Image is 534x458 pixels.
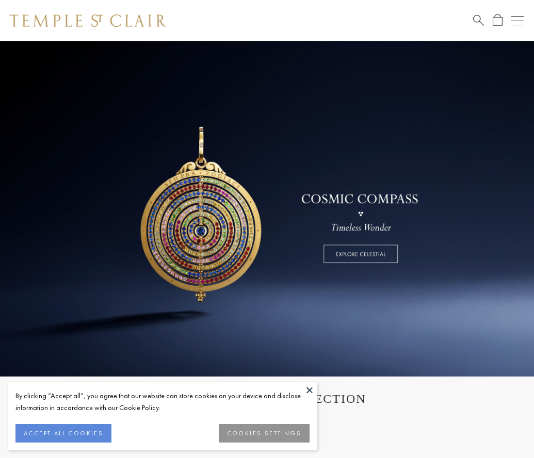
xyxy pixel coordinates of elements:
button: COOKIES SETTINGS [219,424,310,443]
a: Open Shopping Bag [493,14,503,27]
div: By clicking “Accept all”, you agree that our website can store cookies on your device and disclos... [15,390,310,414]
img: Temple St. Clair [10,14,166,27]
a: Search [473,14,484,27]
button: ACCEPT ALL COOKIES [15,424,111,443]
button: Open navigation [511,14,524,27]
